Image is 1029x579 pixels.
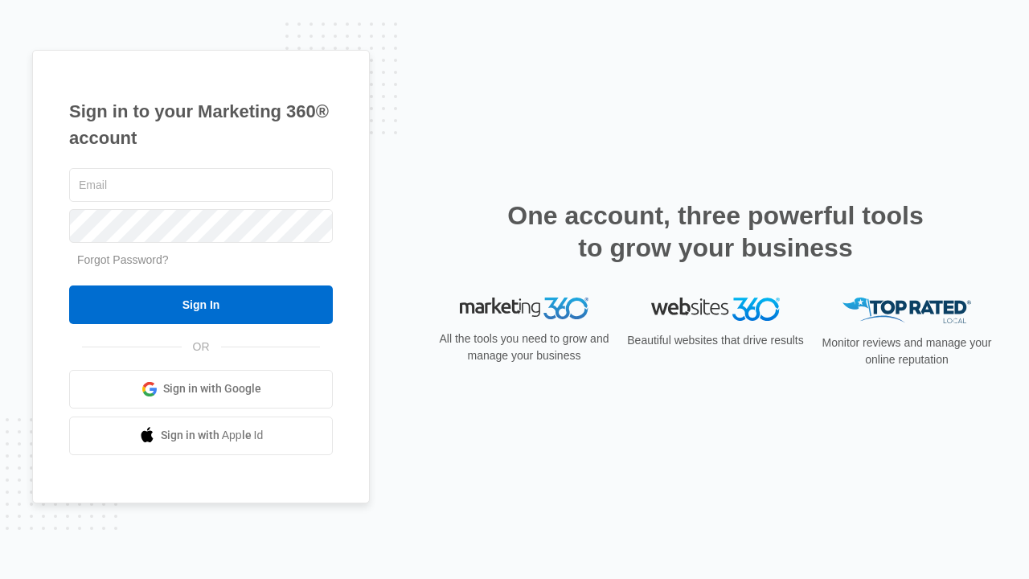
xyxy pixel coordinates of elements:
[182,339,221,355] span: OR
[163,380,261,397] span: Sign in with Google
[434,331,614,364] p: All the tools you need to grow and manage your business
[69,417,333,455] a: Sign in with Apple Id
[69,98,333,151] h1: Sign in to your Marketing 360® account
[625,332,806,349] p: Beautiful websites that drive results
[69,370,333,409] a: Sign in with Google
[77,253,169,266] a: Forgot Password?
[161,427,264,444] span: Sign in with Apple Id
[817,335,997,368] p: Monitor reviews and manage your online reputation
[69,285,333,324] input: Sign In
[651,298,780,321] img: Websites 360
[460,298,588,320] img: Marketing 360
[69,168,333,202] input: Email
[502,199,929,264] h2: One account, three powerful tools to grow your business
[842,298,971,324] img: Top Rated Local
